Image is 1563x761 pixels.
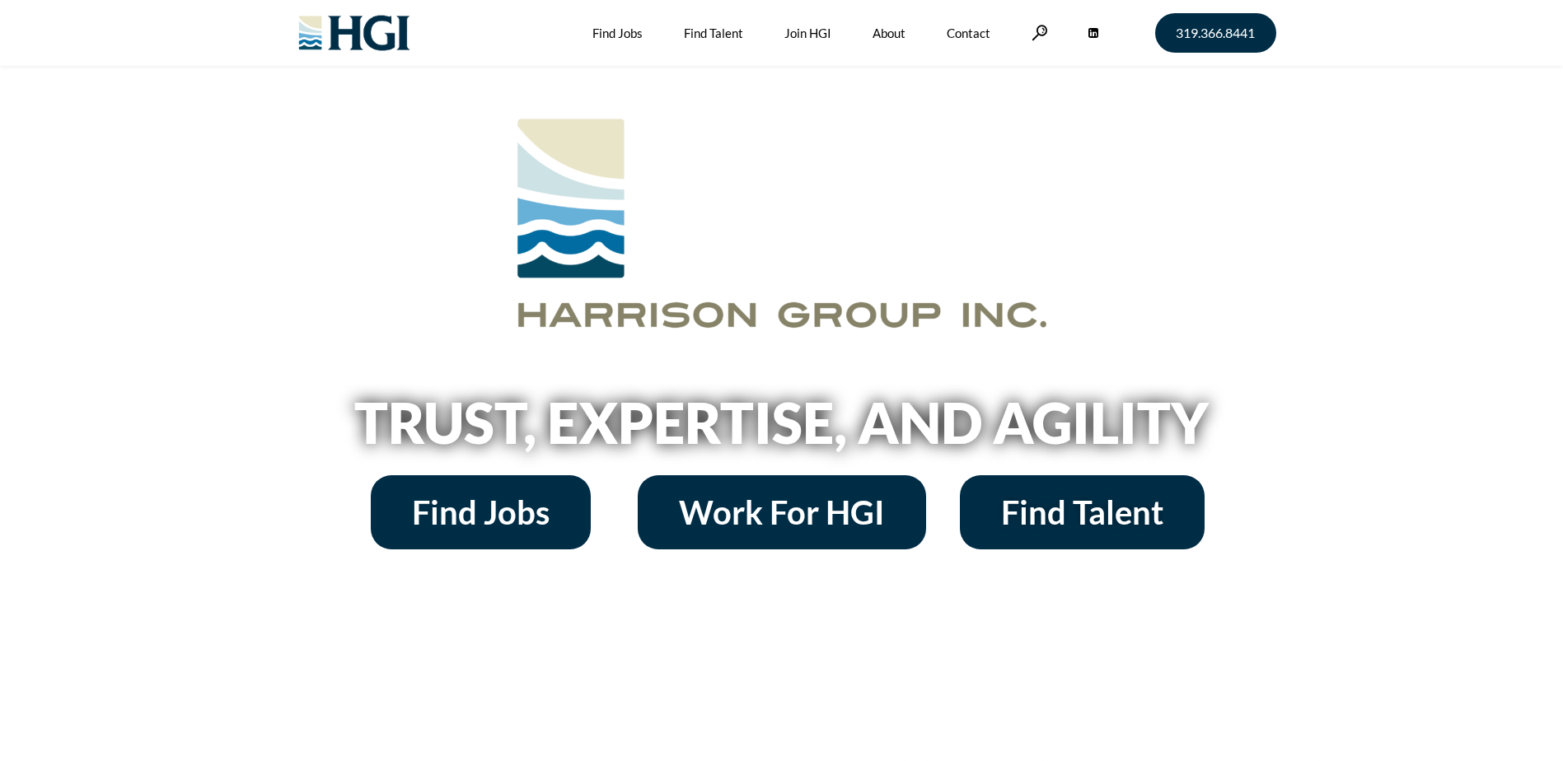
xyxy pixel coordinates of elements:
span: Find Talent [1001,496,1163,529]
a: 319.366.8441 [1155,13,1276,53]
a: Work For HGI [638,475,926,549]
a: Find Jobs [371,475,591,549]
h2: Trust, Expertise, and Agility [312,395,1252,451]
span: Work For HGI [679,496,885,529]
a: Find Talent [960,475,1205,549]
span: Find Jobs [412,496,550,529]
a: Search [1032,25,1048,40]
span: 319.366.8441 [1176,26,1255,40]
